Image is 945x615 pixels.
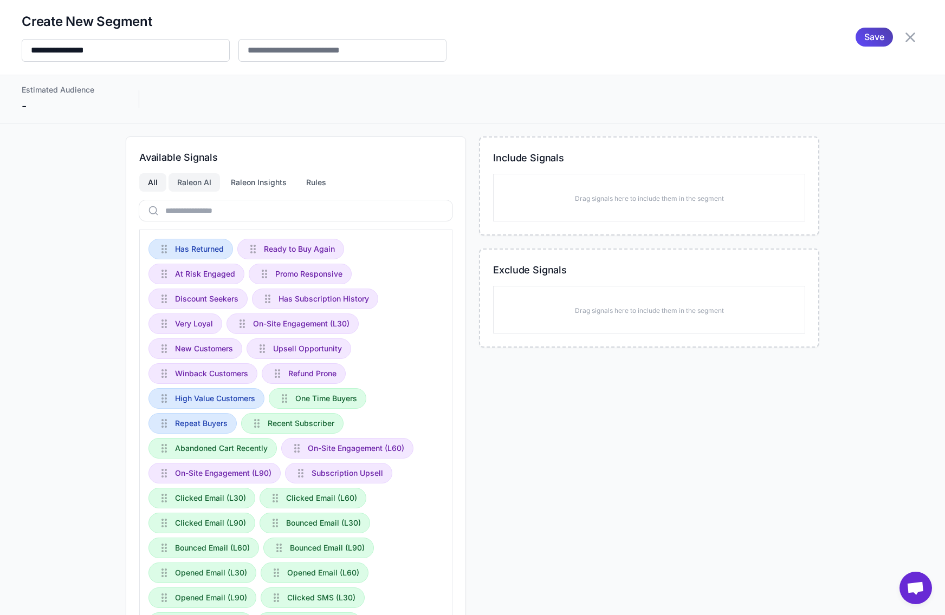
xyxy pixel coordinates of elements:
p: Drag signals here to include them in the segment [575,194,724,204]
span: Bounced Email (L90) [290,542,365,554]
h3: Include Signals [493,151,805,165]
span: On-Site Engagement (L30) [253,318,349,330]
div: - [22,98,117,114]
span: Very Loyal [175,318,213,330]
h3: Exclude Signals [493,263,805,277]
h2: Create New Segment [22,13,446,30]
div: All [139,173,166,192]
span: Clicked SMS (L30) [287,592,355,604]
span: Has Returned [175,243,224,255]
span: Bounced Email (L60) [175,542,250,554]
span: Clicked Email (L30) [175,492,246,504]
span: Refund Prone [288,368,336,380]
span: Opened Email (L90) [175,592,247,604]
span: At Risk Engaged [175,268,235,280]
span: Upsell Opportunity [273,343,342,355]
span: Discount Seekers [175,293,238,305]
p: Drag signals here to include them in the segment [575,306,724,316]
span: Clicked Email (L60) [286,492,357,504]
span: Abandoned Cart Recently [175,442,268,454]
span: High Value Customers [175,392,255,404]
span: One Time Buyers [295,392,357,404]
div: Estimated Audience [22,84,117,96]
span: Subscription Upsell [312,467,383,479]
span: Winback Customers [175,368,248,380]
span: Opened Email (L60) [287,567,359,579]
h3: Available Signals [139,150,452,165]
span: Bounced Email (L30) [286,517,361,529]
span: On-Site Engagement (L60) [308,442,404,454]
span: Has Subscription History [279,293,369,305]
span: Repeat Buyers [175,417,228,429]
span: Opened Email (L30) [175,567,247,579]
span: Promo Responsive [275,268,342,280]
span: Clicked Email (L90) [175,517,246,529]
div: Raleon Insights [222,173,295,192]
span: New Customers [175,343,233,355]
span: Save [864,28,884,47]
span: On-Site Engagement (L90) [175,467,271,479]
div: Rules [297,173,335,192]
span: Ready to Buy Again [264,243,335,255]
span: Recent Subscriber [268,417,334,429]
div: Raleon AI [169,173,220,192]
div: Open chat [899,572,932,604]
